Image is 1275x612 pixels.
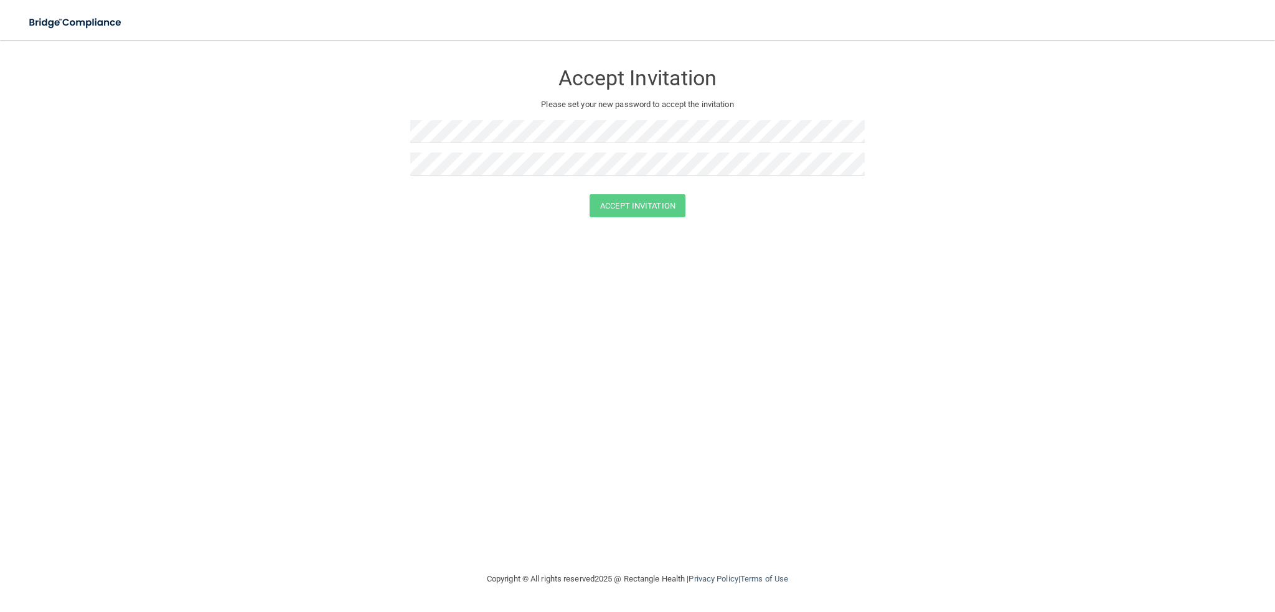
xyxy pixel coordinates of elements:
img: bridge_compliance_login_screen.278c3ca4.svg [19,10,133,35]
div: Copyright © All rights reserved 2025 @ Rectangle Health | | [410,559,865,599]
a: Privacy Policy [689,574,738,583]
button: Accept Invitation [590,194,685,217]
p: Please set your new password to accept the invitation [420,97,855,112]
h3: Accept Invitation [410,67,865,90]
a: Terms of Use [740,574,788,583]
